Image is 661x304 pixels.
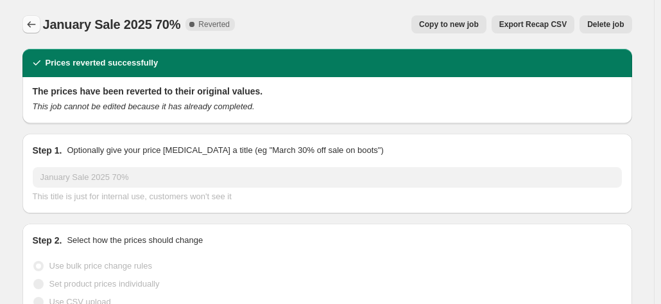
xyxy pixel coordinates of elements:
button: Price change jobs [22,15,40,33]
h2: Step 1. [33,144,62,157]
input: 30% off holiday sale [33,167,622,188]
i: This job cannot be edited because it has already completed. [33,102,255,111]
span: Reverted [198,19,230,30]
span: Delete job [587,19,624,30]
p: Select how the prices should change [67,234,203,247]
span: Copy to new job [419,19,479,30]
button: Export Recap CSV [492,15,574,33]
span: Set product prices individually [49,279,160,289]
p: Optionally give your price [MEDICAL_DATA] a title (eg "March 30% off sale on boots") [67,144,383,157]
h2: Prices reverted successfully [46,57,159,69]
span: This title is just for internal use, customers won't see it [33,192,232,201]
h2: The prices have been reverted to their original values. [33,85,622,98]
h2: Step 2. [33,234,62,247]
span: Export Recap CSV [499,19,567,30]
span: January Sale 2025 70% [43,17,181,31]
button: Delete job [579,15,631,33]
span: Use bulk price change rules [49,261,152,271]
button: Copy to new job [411,15,486,33]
